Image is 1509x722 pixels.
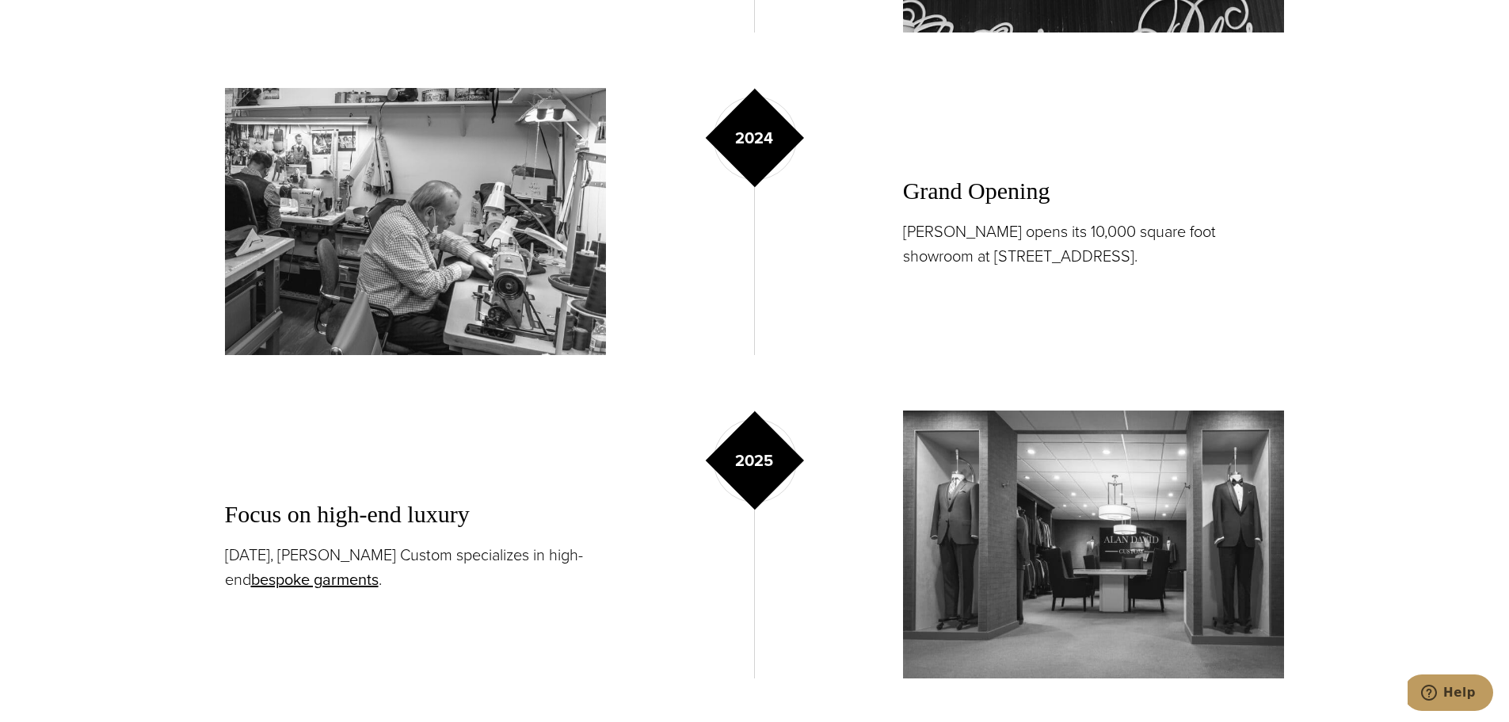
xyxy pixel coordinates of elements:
[225,88,607,355] img: 2 bespoke tailors making bespoke suits on their sewing machines
[1408,674,1493,714] iframe: Opens a widget where you can chat to one of our agents
[225,498,607,531] h3: Focus on high-end luxury
[903,174,1285,208] h3: Grand Opening
[735,126,773,150] p: 2024
[903,411,1285,678] img: Alan David Custom's new showroom on 515 Madison Avenue NY, NY
[251,567,379,591] a: bespoke garments
[735,449,773,472] p: 2025
[903,220,1285,269] p: [PERSON_NAME] opens its 10,000 square foot showroom at [STREET_ADDRESS].
[225,543,607,592] p: [DATE], [PERSON_NAME] Custom specializes in high-end .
